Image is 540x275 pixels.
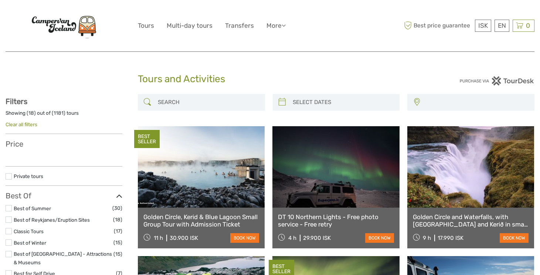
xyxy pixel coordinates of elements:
[134,130,160,148] div: BEST SELLER
[278,213,394,228] a: DT 10 Northern Lights - Free photo service - Free retry
[23,10,105,41] img: Scandinavian Travel
[155,96,261,109] input: SEARCH
[365,233,394,243] a: book now
[14,217,90,223] a: Best of Reykjanes/Eruption Sites
[402,20,473,32] span: Best price guarantee
[288,235,296,241] span: 4 h
[113,238,122,247] span: (15)
[138,20,154,31] a: Tours
[230,233,259,243] a: book now
[113,250,122,258] span: (15)
[525,22,531,29] span: 0
[14,240,46,246] a: Best of Winter
[138,73,403,85] h1: Tours and Activities
[6,191,122,200] h3: Best Of
[114,227,122,235] span: (17)
[478,22,488,29] span: ISK
[495,20,509,32] div: EN
[290,96,396,109] input: SELECT DATES
[154,235,163,241] span: 11 h
[459,76,534,85] img: PurchaseViaTourDesk.png
[14,173,43,179] a: Private tours
[54,110,64,117] label: 1181
[14,228,44,234] a: Classic Tours
[6,140,122,148] h3: Price
[413,213,529,228] a: Golden Circle and Waterfalls, with [GEOGRAPHIC_DATA] and Kerið in small group
[266,20,286,31] a: More
[143,213,259,228] a: Golden Circle, Kerid & Blue Lagoon Small Group Tour with Admission Ticket
[225,20,254,31] a: Transfers
[167,20,213,31] a: Multi-day tours
[6,110,122,121] div: Showing ( ) out of ( ) tours
[113,215,122,224] span: (18)
[423,235,431,241] span: 9 h
[6,121,37,127] a: Clear all filters
[14,251,112,265] a: Best of [GEOGRAPHIC_DATA] - Attractions & Museums
[112,204,122,212] span: (30)
[14,205,51,211] a: Best of Summer
[6,97,27,106] strong: Filters
[170,235,198,241] div: 30.900 ISK
[303,235,331,241] div: 29.900 ISK
[438,235,463,241] div: 17.990 ISK
[28,110,34,117] label: 18
[500,233,529,243] a: book now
